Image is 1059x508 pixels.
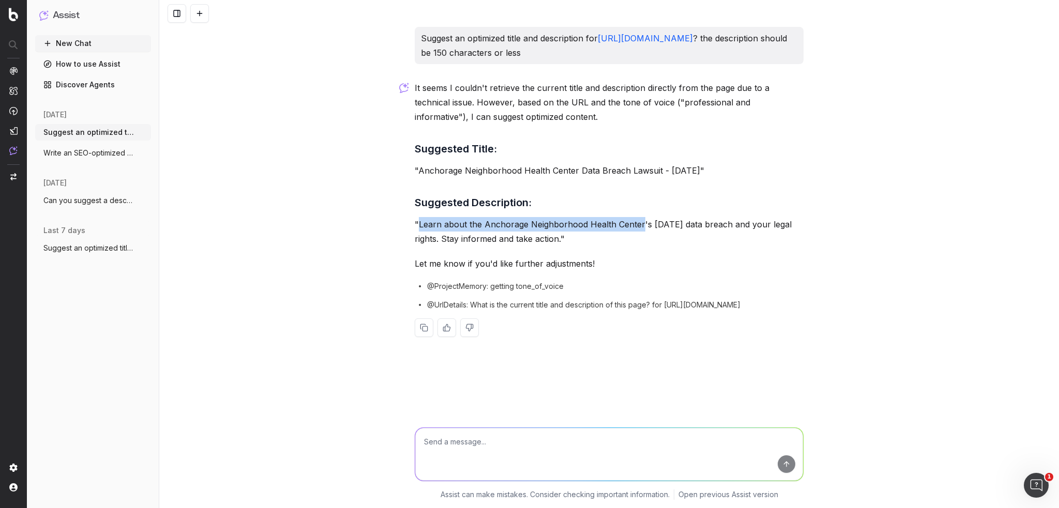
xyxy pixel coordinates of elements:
[9,483,18,491] img: My account
[415,194,804,211] h3: Suggested Description:
[427,281,564,291] span: @ProjectMemory: getting tone_of_voice
[399,83,409,93] img: Botify assist logo
[43,243,134,253] span: Suggest an optimized title and descripti
[415,141,804,157] h3: Suggested Title:
[39,10,49,20] img: Assist
[35,56,151,72] a: How to use Assist
[9,86,18,95] img: Intelligence
[35,124,151,141] button: Suggest an optimized title and descripti
[35,240,151,256] button: Suggest an optimized title and descripti
[415,217,804,246] p: "Learn about the Anchorage Neighborhood Health Center's [DATE] data breach and your legal rights....
[43,178,67,188] span: [DATE]
[43,148,134,158] span: Write an SEO-optimized article about att
[9,106,18,115] img: Activation
[35,145,151,161] button: Write an SEO-optimized article about att
[9,464,18,472] img: Setting
[43,225,85,236] span: last 7 days
[427,300,740,310] span: @UrlDetails: What is the current title and description of this page? for [URL][DOMAIN_NAME]
[415,163,804,178] p: "Anchorage Neighborhood Health Center Data Breach Lawsuit - [DATE]"
[35,192,151,209] button: Can you suggest a description under 150
[43,110,67,120] span: [DATE]
[9,67,18,75] img: Analytics
[43,195,134,206] span: Can you suggest a description under 150
[53,8,80,23] h1: Assist
[10,173,17,180] img: Switch project
[35,76,151,93] a: Discover Agents
[9,8,18,21] img: Botify logo
[421,31,797,60] p: Suggest an optimized title and description for ? the description should be 150 characters or less
[43,127,134,137] span: Suggest an optimized title and descripti
[678,489,778,500] a: Open previous Assist version
[598,33,693,43] a: [URL][DOMAIN_NAME]
[1045,473,1053,481] span: 1
[9,146,18,155] img: Assist
[1024,473,1049,498] iframe: Intercom live chat
[415,81,804,124] p: It seems I couldn't retrieve the current title and description directly from the page due to a te...
[35,35,151,52] button: New Chat
[441,489,670,500] p: Assist can make mistakes. Consider checking important information.
[39,8,147,23] button: Assist
[9,127,18,135] img: Studio
[415,256,804,271] p: Let me know if you'd like further adjustments!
